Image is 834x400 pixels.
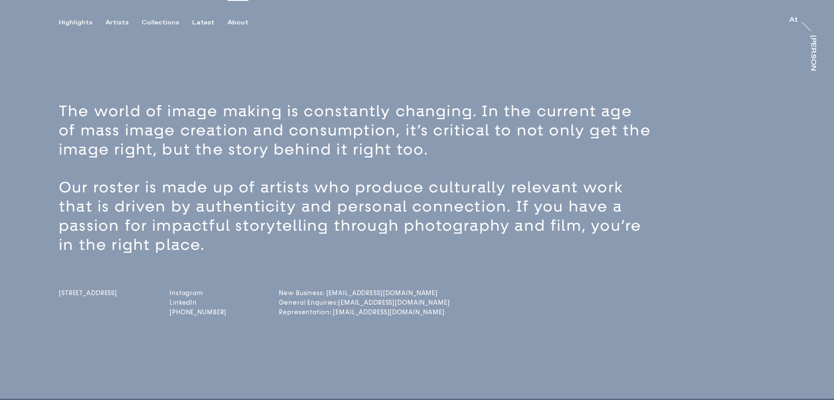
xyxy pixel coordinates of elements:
div: Latest [192,19,214,27]
div: Artists [105,19,129,27]
a: [PHONE_NUMBER] [170,309,227,316]
p: The world of image making is constantly changing. In the current age of mass image creation and c... [59,102,656,159]
a: Instagram [170,289,227,297]
button: Artists [105,19,142,27]
a: New Business: [EMAIL_ADDRESS][DOMAIN_NAME] [279,289,348,297]
a: Representation: [EMAIL_ADDRESS][DOMAIN_NAME] [279,309,348,316]
button: Collections [142,19,192,27]
div: About [227,19,248,27]
a: General Enquiries:[EMAIL_ADDRESS][DOMAIN_NAME] [279,299,348,306]
div: [PERSON_NAME] [810,35,817,102]
button: Latest [192,19,227,27]
div: Collections [142,19,179,27]
a: LinkedIn [170,299,227,306]
button: Highlights [59,19,105,27]
span: [STREET_ADDRESS] [59,289,117,297]
a: At [789,17,798,25]
a: [PERSON_NAME] [808,35,817,71]
div: Highlights [59,19,92,27]
a: [STREET_ADDRESS] [59,289,117,318]
button: About [227,19,261,27]
p: Our roster is made up of artists who produce culturally relevant work that is driven by authentic... [59,178,656,255]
